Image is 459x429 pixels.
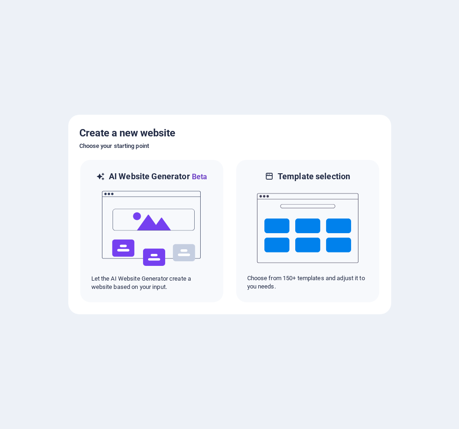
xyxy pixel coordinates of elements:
h6: Template selection [278,171,350,182]
p: Let the AI Website Generator create a website based on your input. [91,275,212,291]
h5: Create a new website [79,126,380,141]
h6: AI Website Generator [109,171,207,182]
h6: Choose your starting point [79,141,380,152]
span: Beta [190,172,208,181]
p: Choose from 150+ templates and adjust it to you needs. [247,274,368,291]
img: ai [101,182,203,275]
div: AI Website GeneratorBetaaiLet the AI Website Generator create a website based on your input. [79,159,224,303]
div: Template selectionChoose from 150+ templates and adjust it to you needs. [235,159,380,303]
